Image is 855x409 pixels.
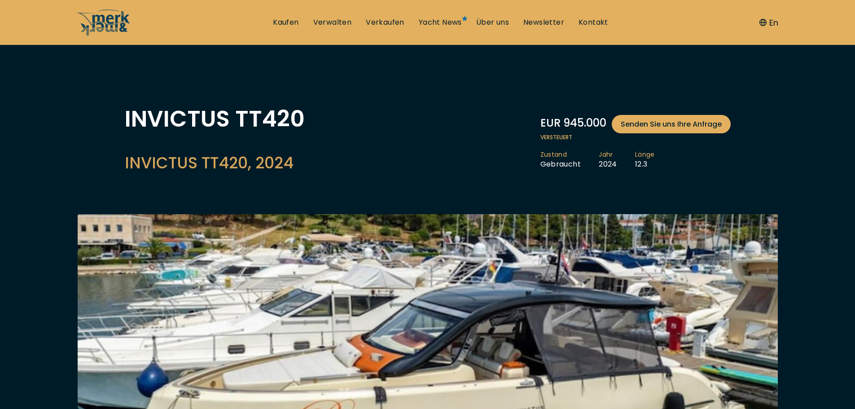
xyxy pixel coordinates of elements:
span: Länge [635,150,655,159]
button: En [759,17,778,29]
h1: INVICTUS TT420 [125,108,305,130]
span: Versteuert [540,133,731,141]
a: Kaufen [273,18,298,27]
a: Verkaufen [366,18,404,27]
a: Yacht News [419,18,462,27]
span: Jahr [599,150,617,159]
div: EUR 945.000 [540,115,731,133]
li: 12.3 [635,150,673,169]
span: Zustand [540,150,581,159]
h2: INVICTUS TT420, 2024 [125,152,305,174]
a: Newsletter [523,18,564,27]
li: 2024 [599,150,635,169]
a: Verwalten [313,18,352,27]
li: Gebraucht [540,150,599,169]
a: Senden Sie uns Ihre Anfrage [612,115,731,133]
a: Über uns [476,18,509,27]
a: Kontakt [579,18,608,27]
span: Senden Sie uns Ihre Anfrage [621,119,722,130]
